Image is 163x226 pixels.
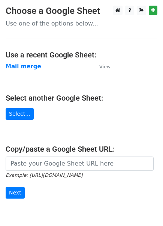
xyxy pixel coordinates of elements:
[92,63,111,70] a: View
[6,93,157,102] h4: Select another Google Sheet:
[99,64,111,69] small: View
[6,20,157,27] p: Use one of the options below...
[6,145,157,154] h4: Copy/paste a Google Sheet URL:
[6,157,154,171] input: Paste your Google Sheet URL here
[6,187,25,199] input: Next
[6,172,82,178] small: Example: [URL][DOMAIN_NAME]
[6,63,41,70] a: Mail merge
[6,6,157,17] h3: Choose a Google Sheet
[6,50,157,59] h4: Use a recent Google Sheet:
[6,108,34,120] a: Select...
